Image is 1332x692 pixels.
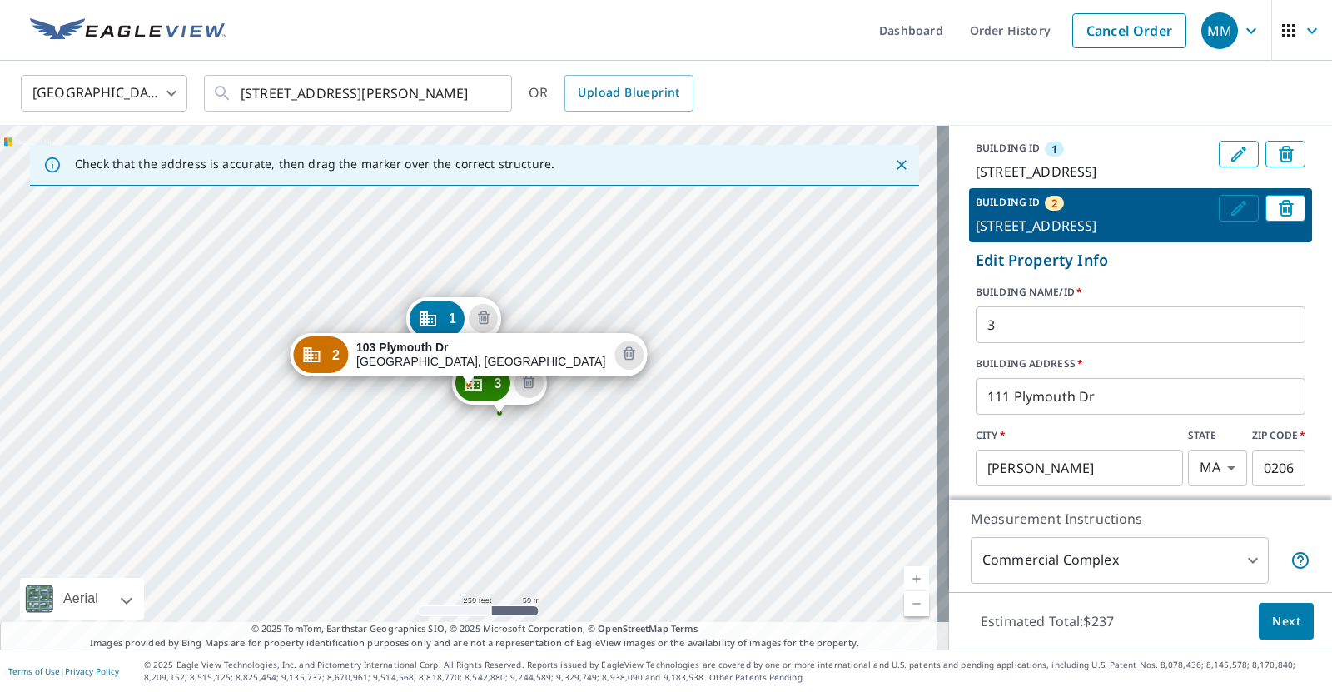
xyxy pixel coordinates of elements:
a: Current Level 17, Zoom In [904,566,929,591]
div: Aerial [58,578,103,620]
button: Edit building 2 [1219,195,1259,222]
p: | [8,666,119,676]
span: 2 [332,349,340,361]
p: BUILDING ID [976,141,1040,155]
em: MA [1200,460,1220,475]
div: MM [1201,12,1238,49]
label: STATE [1188,428,1247,443]
span: 3 [494,377,501,390]
div: MA [1188,450,1247,486]
p: © 2025 Eagle View Technologies, Inc. and Pictometry International Corp. All Rights Reserved. Repo... [144,659,1324,684]
div: Aerial [20,578,144,620]
label: BUILDING NAME/ID [976,285,1305,300]
button: Edit building 1 [1219,141,1259,167]
button: Next [1259,603,1314,640]
button: Close [891,154,912,176]
div: Dropped pin, building 3, Commercial property, 97 Plymouth Dr Norwood, MA 02062 [451,361,546,413]
span: 1 [449,312,456,325]
div: Dropped pin, building 2, Commercial property, 103 Plymouth Dr Norwood, MA 02062 [290,333,647,385]
span: Next [1272,611,1300,632]
p: BUILDING ID [976,195,1040,209]
p: Check that the address is accurate, then drag the marker over the correct structure. [75,157,554,172]
p: Measurement Instructions [971,509,1310,529]
p: Estimated Total: $237 [967,603,1127,640]
p: [STREET_ADDRESS] [976,162,1212,182]
span: Upload Blueprint [578,82,679,103]
p: [STREET_ADDRESS] [976,216,1212,236]
label: ZIP CODE [1252,428,1305,443]
a: Terms [671,622,698,635]
span: Each building may require a separate measurement report; if so, your account will be billed per r... [1290,550,1310,570]
div: [GEOGRAPHIC_DATA], [GEOGRAPHIC_DATA] 02062 [356,341,606,369]
div: Dropped pin, building 1, Commercial property, 89 Plymouth Dr Norwood, MA 02062 [406,297,501,349]
a: OpenStreetMap [598,622,668,635]
button: Delete building 1 [1265,141,1305,167]
div: [GEOGRAPHIC_DATA] [21,70,187,117]
label: BUILDING ADDRESS [976,356,1305,371]
button: Delete building 2 [1265,195,1305,222]
input: Search by address or latitude-longitude [241,70,478,117]
a: Current Level 17, Zoom Out [904,591,929,616]
a: Privacy Policy [65,665,119,677]
a: Terms of Use [8,665,60,677]
div: Commercial Complex [971,537,1269,584]
img: EV Logo [30,18,226,43]
span: 2 [1051,196,1057,211]
div: OR [529,75,693,112]
a: Upload Blueprint [564,75,693,112]
a: Cancel Order [1072,13,1186,48]
button: Delete building 1 [469,304,498,333]
span: © 2025 TomTom, Earthstar Geographics SIO, © 2025 Microsoft Corporation, © [251,622,698,636]
p: Edit Property Info [976,249,1305,271]
button: Delete building 2 [614,341,644,370]
strong: 103 Plymouth Dr [356,341,448,354]
span: 1 [1051,142,1057,157]
label: CITY [976,428,1183,443]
